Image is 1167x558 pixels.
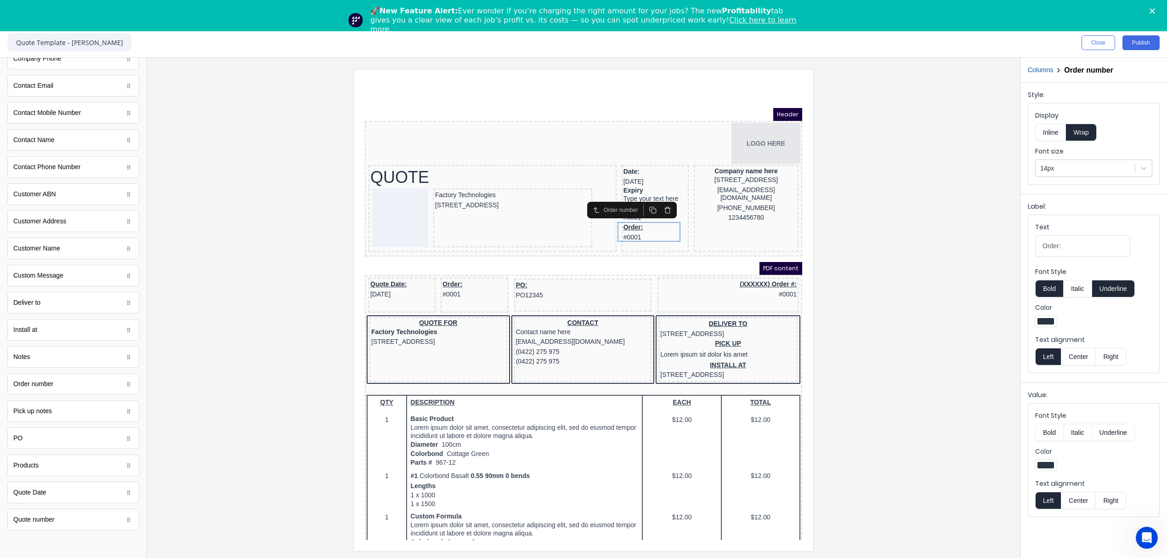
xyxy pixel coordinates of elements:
[331,105,432,123] div: [EMAIL_ADDRESS][DOMAIN_NAME]
[13,271,63,280] div: Custom Message
[295,199,432,219] div: (XXXXXX) Order #:#0001
[331,95,432,105] div: [STREET_ADDRESS]
[224,123,239,136] button: Select parent
[1035,267,1152,276] label: Font Style
[1035,492,1061,509] button: Left
[2,235,436,305] div: QUOTE FORFactory Technologies[STREET_ADDRESS]CONTACTContact name here[EMAIL_ADDRESS][DOMAIN_NAME]...
[13,189,56,199] div: Customer ABN
[1061,492,1096,509] button: Center
[7,211,139,232] div: Customer Address
[6,247,141,257] div: Factory Technologies
[7,238,139,259] div: Customer Name
[7,33,131,51] input: Enter template name here
[7,102,139,124] div: Contact Mobile Number
[1028,202,1160,215] div: Label:
[259,106,322,114] div: Expiry
[7,400,139,422] div: Pick up notes
[259,114,322,123] div: Type your text here
[331,132,432,142] div: 1234456780
[1035,348,1061,365] button: Left
[1063,424,1092,441] button: Italic
[1035,222,1130,235] div: Text
[1150,8,1159,14] div: Close
[1035,424,1063,441] button: Bold
[151,267,285,277] div: (0422) 275 975
[1092,424,1135,441] button: Underline
[370,16,796,34] a: Click here to learn more.
[1092,280,1135,297] button: Underline
[13,54,61,63] div: Company Phone
[6,86,250,107] div: QUOTE
[1035,280,1063,297] button: Bold
[6,256,141,267] div: [STREET_ADDRESS]
[13,108,81,118] div: Contact Mobile Number
[7,482,139,503] div: Quote Date
[1035,479,1152,488] label: Text alignment
[13,135,54,145] div: Contact Name
[1066,124,1096,141] button: Wrap
[295,280,431,300] div: INSTALL AT[STREET_ADDRESS]
[348,13,363,28] img: Profile image for Team
[151,239,285,247] div: CONTACT
[1063,280,1092,297] button: Italic
[259,86,322,106] div: Date:[DATE]
[295,123,310,136] button: Delete
[1035,124,1066,141] button: Inline
[1028,65,1053,75] button: Columns
[1035,303,1152,312] label: Color
[70,120,226,130] div: [STREET_ADDRESS]
[1096,348,1126,365] button: Right
[7,346,139,368] div: Notes
[7,292,139,313] div: Deliver to
[13,244,60,253] div: Customer Name
[151,276,285,286] div: (0422) 275 975
[722,6,771,15] b: Profitability
[7,509,139,530] div: Quote number
[7,75,139,97] div: Contact Email
[1061,348,1096,365] button: Center
[1035,447,1152,456] label: Color
[408,28,437,40] span: Header
[1136,527,1158,549] iframe: Intercom live chat
[380,6,458,15] b: New Feature Alert:
[7,265,139,286] div: Custom Message
[151,200,285,220] div: PO:PO12345
[1035,147,1152,156] label: Font size
[1035,411,1152,420] label: Font Style
[331,86,432,95] div: Company name here
[395,182,437,194] span: PDF content
[13,298,40,307] div: Deliver to
[1082,35,1115,50] button: Close
[239,125,277,134] div: Order number
[6,239,141,247] div: QUOTE FOR
[1035,335,1152,344] label: Text alignment
[331,123,432,133] div: [PHONE_NUMBER]
[13,406,52,416] div: Pick up notes
[7,319,139,341] div: Install at
[2,42,436,84] div: LOGO HERE
[13,379,53,389] div: Order number
[7,373,139,395] div: Order number
[6,199,69,219] div: Quote Date:[DATE]
[6,107,250,170] div: Factory Technologies[STREET_ADDRESS]
[13,515,55,524] div: Quote number
[78,199,141,219] div: Order:#0001
[1028,90,1160,103] div: Style:
[13,461,39,470] div: Products
[1096,492,1126,509] button: Right
[2,196,436,235] div: Quote Date:[DATE]Order:#0001PO:PO12345(XXXXXX) Order #:#0001
[13,352,30,362] div: Notes
[13,216,66,226] div: Customer Address
[7,48,139,69] div: Company Phone
[1028,390,1160,403] div: Value:
[370,6,804,34] div: 🚀 Ever wonder if you’re charging the right amount for your jobs? The new tab gives you a clear vi...
[7,183,139,205] div: Customer ABN
[70,110,226,120] div: Factory Technologies
[2,84,436,174] div: QUOTEFactory Technologies[STREET_ADDRESS]Date:[DATE]ExpiryType your text hereQuote:#0001Order:#00...
[7,427,139,449] div: PO
[295,258,431,280] div: PICK UPLorem ipsum sit dolor kis amet
[1035,235,1130,257] input: Text
[7,129,139,151] div: Contact Name
[151,247,285,257] div: Contact name here
[13,162,80,172] div: Contact Phone Number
